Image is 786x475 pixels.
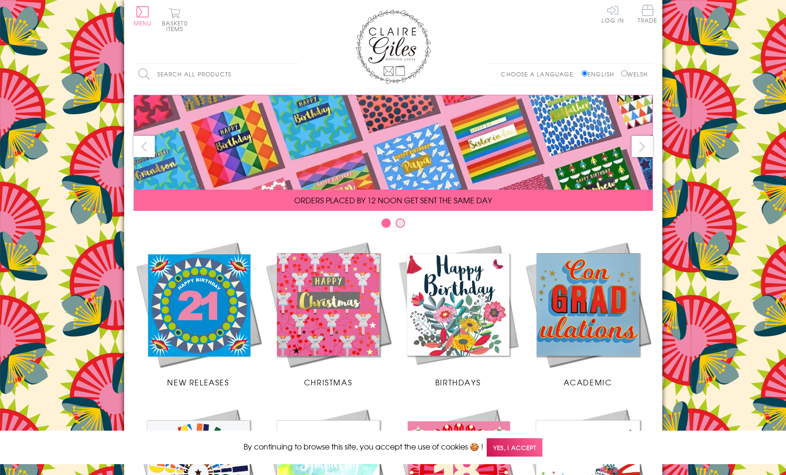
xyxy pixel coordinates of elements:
a: Christmas [263,240,393,388]
button: next [632,136,653,157]
span: Academic [564,376,612,388]
span: 0 items [166,19,188,33]
input: Search all products [134,64,299,85]
a: Trade [638,5,658,25]
button: prev [134,136,155,157]
span: ORDERS PLACED BY 12 NOON GET SENT THE SAME DAY [294,194,492,206]
input: Search [289,64,299,85]
a: Academic [523,240,653,388]
img: Claire Giles Greetings Cards [355,9,431,84]
a: Birthdays [393,240,523,388]
span: Menu [134,19,152,27]
button: Carousel Page 2 [396,218,405,228]
button: Basket0 items [162,8,188,32]
span: Birthdays [435,376,481,388]
a: Log In [601,5,624,23]
label: English [582,70,619,78]
p: Choose a language: [501,70,580,78]
button: Carousel Page 1 (Current Slide) [381,218,391,228]
span: Trade [638,5,658,23]
a: New Releases [134,240,263,388]
span: New Releases [167,376,229,388]
input: Welsh [621,70,627,76]
span: Christmas [304,376,352,388]
button: Menu [134,6,152,26]
span: Yes, I accept [487,438,542,457]
label: Welsh [621,70,648,78]
div: Carousel Pagination [134,218,653,233]
input: English [582,70,588,76]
